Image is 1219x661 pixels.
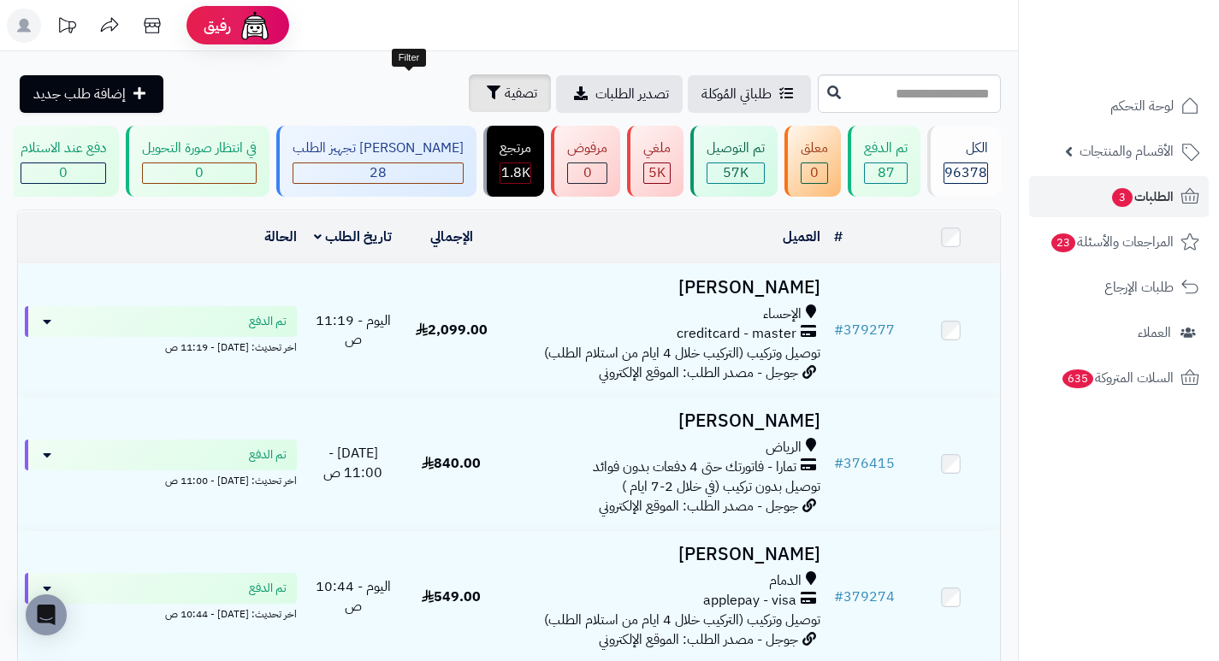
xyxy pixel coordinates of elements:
[500,163,530,183] div: 1840
[766,438,802,457] span: الرياض
[781,126,844,197] a: معلق 0
[723,162,749,183] span: 57K
[583,162,592,183] span: 0
[21,139,106,158] div: دفع عند الاستلام
[944,139,988,158] div: الكل
[1104,275,1174,299] span: طلبات الإرجاع
[1061,366,1174,390] span: السلات المتروكة
[802,163,827,183] div: 0
[20,75,163,113] a: إضافة طلب جديد
[834,587,895,607] a: #379274
[834,453,895,474] a: #376415
[1,126,122,197] a: دفع عند الاستلام 0
[547,126,624,197] a: مرفوض 0
[1110,94,1174,118] span: لوحة التحكم
[430,227,473,247] a: الإجمالي
[1062,369,1093,388] span: 635
[293,163,463,183] div: 28
[1029,267,1209,308] a: طلبات الإرجاع
[810,162,819,183] span: 0
[944,162,987,183] span: 96378
[238,9,272,43] img: ai-face.png
[392,49,426,68] div: Filter
[593,457,796,477] span: تمارا - فاتورتك حتى 4 دفعات بدون فوائد
[878,162,895,183] span: 87
[599,496,798,516] span: جوجل - مصدر الطلب: الموقع الإلكتروني
[643,139,671,158] div: ملغي
[783,227,820,247] a: العميل
[544,343,820,363] span: توصيل وتركيب (التركيب خلال 4 ايام من استلام الطلب)
[501,162,530,183] span: 1.8K
[507,278,820,298] h3: [PERSON_NAME]
[687,126,781,197] a: تم التوصيل 57K
[143,163,256,183] div: 0
[293,139,464,158] div: [PERSON_NAME] تجهيز الطلب
[924,126,1004,197] a: الكل96378
[1029,176,1209,217] a: الطلبات3
[556,75,683,113] a: تصدير الطلبات
[249,446,287,463] span: تم الدفع
[707,163,764,183] div: 57011
[544,610,820,630] span: توصيل وتركيب (التركيب خلال 4 ايام من استلام الطلب)
[622,476,820,497] span: توصيل بدون تركيب (في خلال 2-7 ايام )
[834,320,895,340] a: #379277
[500,139,531,158] div: مرتجع
[599,629,798,650] span: جوجل - مصدر الطلب: الموقع الإلكتروني
[1029,312,1209,353] a: العملاء
[273,126,480,197] a: [PERSON_NAME] تجهيز الطلب 28
[323,443,382,483] span: [DATE] - 11:00 ص
[834,320,843,340] span: #
[45,9,88,47] a: تحديثات المنصة
[195,162,204,183] span: 0
[316,576,391,617] span: اليوم - 10:44 ص
[505,83,537,103] span: تصفية
[763,304,802,324] span: الإحساء
[26,594,67,635] div: Open Intercom Messenger
[801,139,828,158] div: معلق
[507,411,820,431] h3: [PERSON_NAME]
[595,84,669,104] span: تصدير الطلبات
[567,139,607,158] div: مرفوض
[204,15,231,36] span: رفيق
[568,163,607,183] div: 0
[1029,357,1209,398] a: السلات المتروكة635
[507,545,820,564] h3: [PERSON_NAME]
[264,227,297,247] a: الحالة
[370,162,387,183] span: 28
[703,591,796,611] span: applepay - visa
[422,587,481,607] span: 549.00
[480,126,547,197] a: مرتجع 1.8K
[844,126,924,197] a: تم الدفع 87
[834,227,843,247] a: #
[1029,86,1209,127] a: لوحة التحكم
[1050,230,1174,254] span: المراجعات والأسئلة
[142,139,257,158] div: في انتظار صورة التحويل
[122,126,273,197] a: في انتظار صورة التحويل 0
[33,84,126,104] span: إضافة طلب جديد
[1051,233,1075,252] span: 23
[865,163,907,183] div: 87
[25,337,297,355] div: اخر تحديث: [DATE] - 11:19 ص
[21,163,105,183] div: 0
[688,75,811,113] a: طلباتي المُوكلة
[599,363,798,383] span: جوجل - مصدر الطلب: الموقع الإلكتروني
[707,139,765,158] div: تم التوصيل
[249,580,287,597] span: تم الدفع
[648,162,666,183] span: 5K
[624,126,687,197] a: ملغي 5K
[314,227,392,247] a: تاريخ الطلب
[834,587,843,607] span: #
[701,84,772,104] span: طلباتي المُوكلة
[316,310,391,351] span: اليوم - 11:19 ص
[1112,188,1133,207] span: 3
[469,74,551,112] button: تصفية
[1138,321,1171,345] span: العملاء
[25,470,297,488] div: اخر تحديث: [DATE] - 11:00 ص
[677,324,796,344] span: creditcard - master
[59,162,68,183] span: 0
[769,571,802,591] span: الدمام
[644,163,670,183] div: 4997
[416,320,488,340] span: 2,099.00
[1029,221,1209,263] a: المراجعات والأسئلة23
[1080,139,1174,163] span: الأقسام والمنتجات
